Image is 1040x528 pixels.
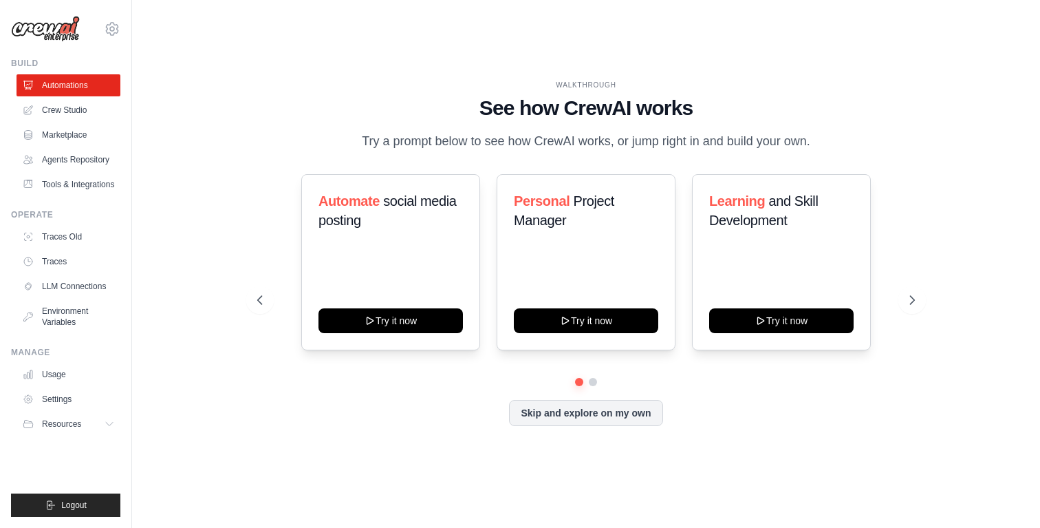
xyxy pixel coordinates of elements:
div: Operate [11,209,120,220]
span: Personal [514,193,570,209]
div: WALKTHROUGH [257,80,916,90]
span: and Skill Development [709,193,818,228]
a: Automations [17,74,120,96]
a: Marketplace [17,124,120,146]
a: Traces [17,251,120,273]
a: Usage [17,363,120,386]
button: Try it now [514,308,658,333]
span: Resources [42,419,81,430]
span: Project Manager [514,193,614,228]
a: Crew Studio [17,99,120,121]
div: Build [11,58,120,69]
button: Try it now [709,308,854,333]
h1: See how CrewAI works [257,96,916,120]
button: Logout [11,494,120,517]
a: LLM Connections [17,275,120,297]
button: Skip and explore on my own [509,400,662,426]
a: Settings [17,388,120,410]
button: Resources [17,413,120,435]
p: Try a prompt below to see how CrewAI works, or jump right in and build your own. [355,131,817,151]
button: Try it now [318,308,463,333]
img: Logo [11,16,80,42]
a: Environment Variables [17,300,120,333]
a: Tools & Integrations [17,173,120,196]
span: Learning [709,193,765,209]
span: social media posting [318,193,457,228]
a: Traces Old [17,226,120,248]
a: Agents Repository [17,149,120,171]
span: Automate [318,193,380,209]
div: Manage [11,347,120,358]
span: Logout [61,500,87,511]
